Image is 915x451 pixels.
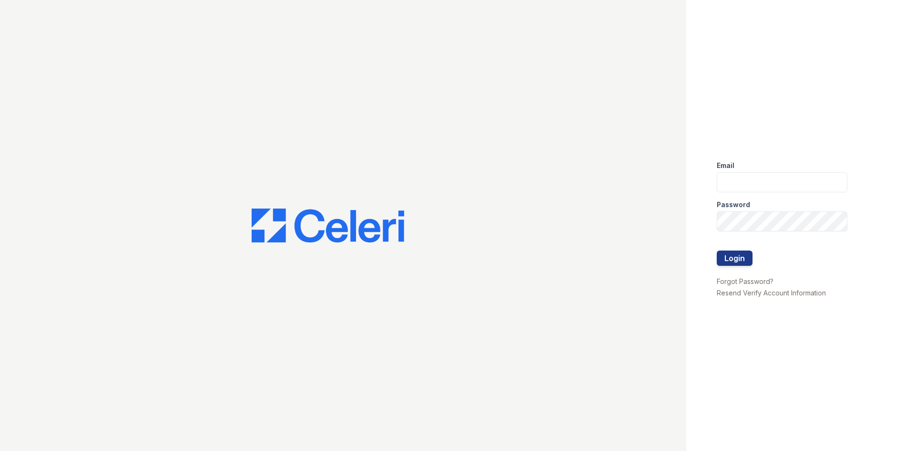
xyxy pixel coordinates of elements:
[717,277,773,285] a: Forgot Password?
[717,200,750,210] label: Password
[717,289,826,297] a: Resend Verify Account Information
[717,251,752,266] button: Login
[252,209,404,243] img: CE_Logo_Blue-a8612792a0a2168367f1c8372b55b34899dd931a85d93a1a3d3e32e68fde9ad4.png
[717,161,734,170] label: Email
